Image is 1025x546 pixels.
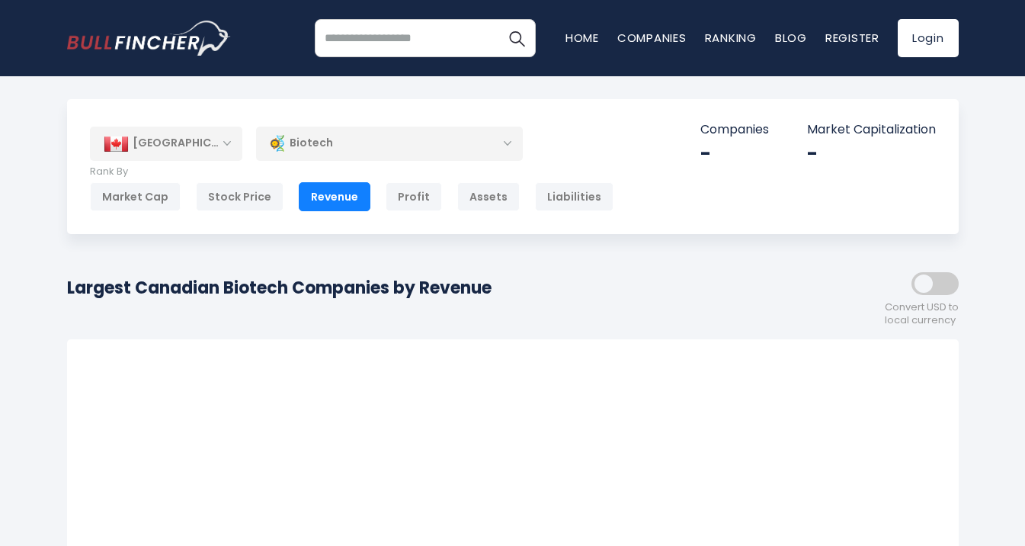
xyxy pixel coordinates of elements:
div: Market Cap [90,182,181,211]
button: Search [498,19,536,57]
div: Assets [457,182,520,211]
div: Revenue [299,182,370,211]
a: Companies [617,30,687,46]
img: bullfincher logo [67,21,231,56]
div: Biotech [256,126,523,161]
a: Blog [775,30,807,46]
a: Home [565,30,599,46]
a: Login [898,19,959,57]
div: - [807,142,936,165]
div: Stock Price [196,182,283,211]
a: Register [825,30,879,46]
p: Companies [700,122,769,138]
div: Liabilities [535,182,613,211]
a: Go to homepage [67,21,231,56]
div: Profit [386,182,442,211]
div: - [700,142,769,165]
span: Convert USD to local currency [885,301,959,327]
p: Rank By [90,165,613,178]
a: Ranking [705,30,757,46]
div: [GEOGRAPHIC_DATA] [90,127,242,160]
p: Market Capitalization [807,122,936,138]
h1: Largest Canadian Biotech Companies by Revenue [67,275,492,300]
